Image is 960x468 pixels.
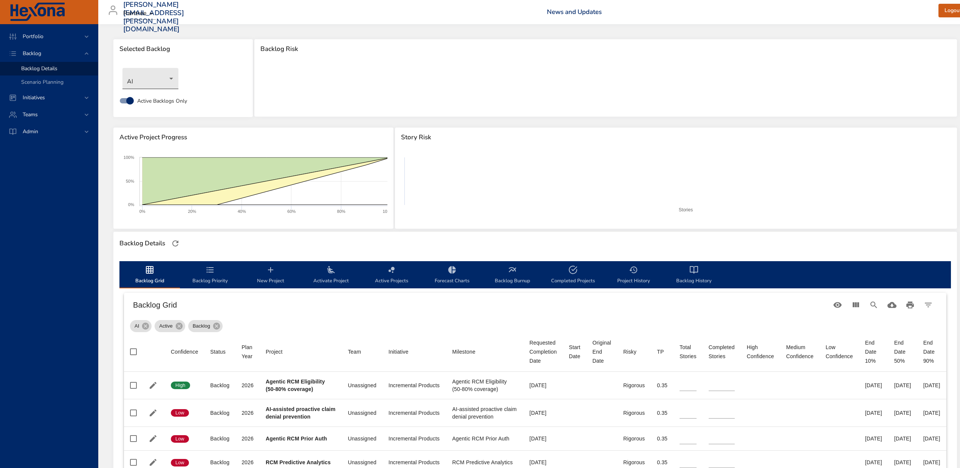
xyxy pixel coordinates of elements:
[171,347,198,356] span: Confidence
[266,436,327,442] b: Agentic RCM Prior Auth
[210,347,229,356] span: Status
[21,65,57,72] span: Backlog Details
[119,134,387,141] span: Active Project Progress
[147,457,159,468] button: Edit Project Details
[348,347,361,356] div: Sort
[389,459,440,466] div: Incremental Products
[865,409,882,417] div: [DATE]
[266,379,325,392] b: Agentic RCM Eligibility (50-80% coverage)
[17,111,44,118] span: Teams
[184,265,236,285] span: Backlog Priority
[124,265,175,285] span: Backlog Grid
[452,459,517,466] div: RCM Predictive Analytics
[188,320,223,332] div: Backlog
[171,459,189,466] span: Low
[126,179,134,183] text: 50%
[923,409,940,417] div: [DATE]
[657,409,667,417] div: 0.35
[155,320,185,332] div: Active
[894,459,911,466] div: [DATE]
[130,322,144,330] span: AI
[569,343,580,361] div: Start Date
[680,343,697,361] div: Total Stories
[130,320,152,332] div: AI
[786,343,813,361] div: Medium Confidence
[709,343,735,361] div: Completed Stories
[124,155,134,160] text: 100%
[210,409,229,417] div: Backlog
[124,293,946,317] div: Table Toolbar
[147,433,159,444] button: Edit Project Details
[348,347,361,356] div: Team
[657,347,667,356] span: TP
[348,459,376,466] div: Unassigned
[623,409,645,417] div: Rigorous
[680,343,697,361] div: Sort
[242,382,254,389] div: 2026
[266,347,336,356] span: Project
[657,347,664,356] div: Sort
[530,382,557,389] div: [DATE]
[171,436,189,442] span: Low
[348,347,376,356] span: Team
[171,382,190,389] span: High
[709,343,735,361] div: Sort
[266,406,336,420] b: AI-assisted proactive claim denial prevention
[123,1,184,33] h3: [PERSON_NAME][EMAIL_ADDRESS][PERSON_NAME][DOMAIN_NAME]
[623,347,636,356] div: Sort
[128,202,134,207] text: 0%
[747,343,774,361] div: Sort
[657,382,667,389] div: 0.35
[825,343,853,361] div: Sort
[137,97,187,105] span: Active Backlogs Only
[593,338,611,365] span: Original End Date
[657,435,667,442] div: 0.35
[17,50,47,57] span: Backlog
[452,347,475,356] div: Milestone
[865,296,883,314] button: Search
[923,382,940,389] div: [DATE]
[366,265,417,285] span: Active Projects
[188,322,215,330] span: Backlog
[389,347,440,356] span: Initiative
[266,347,283,356] div: Sort
[17,128,44,135] span: Admin
[17,94,51,101] span: Initiatives
[487,265,538,285] span: Backlog Burnup
[389,382,440,389] div: Incremental Products
[894,382,911,389] div: [DATE]
[242,459,254,466] div: 2026
[547,265,599,285] span: Completed Projects
[171,347,198,356] div: Sort
[825,343,853,361] div: Low Confidence
[883,296,901,314] button: Download CSV
[847,296,865,314] button: View Columns
[242,343,254,361] div: Plan Year
[901,296,919,314] button: Print
[123,8,156,20] div: Raintree
[305,265,357,285] span: Activate Project
[530,459,557,466] div: [DATE]
[242,343,254,361] div: Sort
[119,261,951,288] div: backlog-tab
[238,209,246,214] text: 40%
[894,409,911,417] div: [DATE]
[171,409,189,416] span: Low
[260,45,951,53] span: Backlog Risk
[657,459,667,466] div: 0.35
[865,338,882,365] div: End Date 10%
[348,435,376,442] div: Unassigned
[17,33,50,40] span: Portfolio
[147,407,159,419] button: Edit Project Details
[747,343,774,361] span: High Confidence
[210,382,229,389] div: Backlog
[188,209,196,214] text: 20%
[389,435,440,442] div: Incremental Products
[210,459,229,466] div: Backlog
[170,238,181,249] button: Refresh Page
[426,265,478,285] span: Forecast Charts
